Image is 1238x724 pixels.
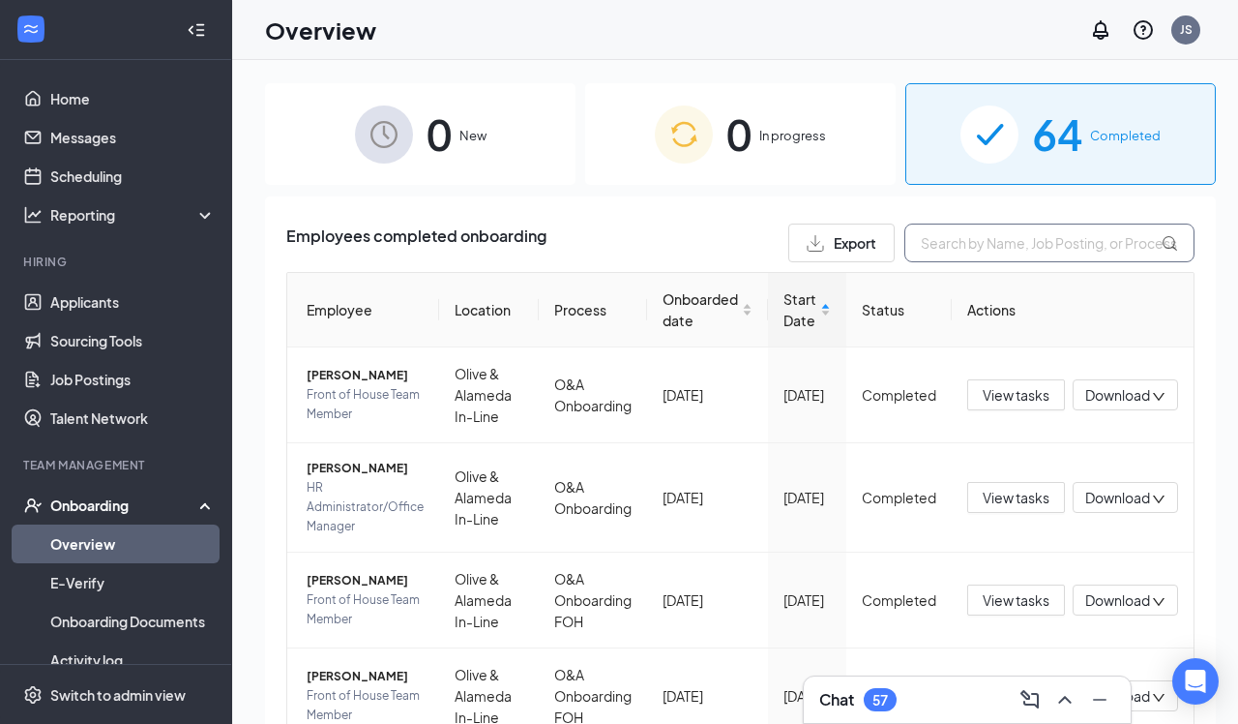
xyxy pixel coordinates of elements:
span: Start Date [783,288,816,331]
div: Onboarding [50,496,199,515]
span: Employees completed onboarding [286,224,546,262]
span: New [459,126,486,145]
a: Messages [50,118,216,157]
svg: Notifications [1089,18,1112,42]
a: Scheduling [50,157,216,196]
svg: ChevronUp [1053,688,1076,711]
th: Location [439,273,539,347]
span: View tasks [983,384,1049,406]
td: O&A Onboarding [539,443,647,553]
span: Export [834,236,876,250]
div: [DATE] [663,384,752,406]
span: View tasks [983,487,1049,508]
th: Onboarded date [647,273,768,347]
a: Activity log [50,641,216,679]
span: HR Administrator/Office Manager [307,478,424,536]
div: [DATE] [783,384,831,406]
span: 64 [1032,101,1082,167]
a: Applicants [50,283,216,321]
div: Completed [862,487,936,508]
button: View tasks [967,585,1065,616]
svg: UserCheck [23,496,43,515]
div: Open Intercom Messenger [1172,658,1219,705]
span: down [1152,390,1165,404]
td: Olive & Alameda In-Line [439,553,539,649]
span: down [1152,595,1165,609]
td: Olive & Alameda In-Line [439,443,539,553]
div: [DATE] [663,487,752,508]
div: Team Management [23,457,212,473]
svg: WorkstreamLogo [21,19,41,39]
span: Front of House Team Member [307,385,424,424]
span: Download [1085,590,1150,611]
button: View tasks [967,379,1065,410]
button: Export [788,224,895,262]
div: JS [1180,21,1193,38]
td: O&A Onboarding FOH [539,553,647,649]
span: Onboarded date [663,288,738,331]
svg: Analysis [23,205,43,225]
button: Minimize [1084,684,1115,715]
span: [PERSON_NAME] [307,366,424,385]
div: [DATE] [663,589,752,611]
a: Sourcing Tools [50,321,216,360]
div: 57 [872,692,888,709]
span: [PERSON_NAME] [307,571,424,590]
h3: Chat [819,689,854,710]
input: Search by Name, Job Posting, or Process [904,224,1194,262]
div: [DATE] [663,685,752,707]
svg: ComposeMessage [1018,688,1042,711]
svg: Collapse [187,20,206,40]
td: Olive & Alameda In-Line [439,347,539,443]
span: Front of House Team Member [307,590,424,629]
span: Completed [1090,126,1161,145]
span: down [1152,691,1165,705]
span: View tasks [983,589,1049,611]
div: [DATE] [783,685,831,707]
a: Overview [50,525,216,563]
h1: Overview [265,14,376,46]
div: Switch to admin view [50,685,186,705]
div: [DATE] [783,589,831,611]
a: E-Verify [50,563,216,602]
span: Download [1085,488,1150,508]
span: In progress [759,126,826,145]
th: Status [846,273,952,347]
th: Actions [952,273,1194,347]
span: 0 [427,101,452,167]
th: Process [539,273,647,347]
svg: Settings [23,685,43,705]
div: Completed [862,384,936,406]
a: Onboarding Documents [50,602,216,641]
a: Job Postings [50,360,216,399]
svg: Minimize [1088,688,1111,711]
div: Completed [862,589,936,611]
a: Home [50,79,216,118]
button: ComposeMessage [1015,684,1046,715]
span: [PERSON_NAME] [307,459,424,478]
div: Reporting [50,205,217,225]
svg: QuestionInfo [1132,18,1155,42]
div: [DATE] [783,487,831,508]
button: View tasks [967,482,1065,513]
span: down [1152,493,1165,506]
a: Talent Network [50,399,216,437]
div: Hiring [23,254,212,270]
span: [PERSON_NAME] [307,667,424,686]
td: O&A Onboarding [539,347,647,443]
button: ChevronUp [1049,684,1080,715]
span: Download [1085,385,1150,406]
th: Employee [287,273,439,347]
span: 0 [726,101,752,167]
